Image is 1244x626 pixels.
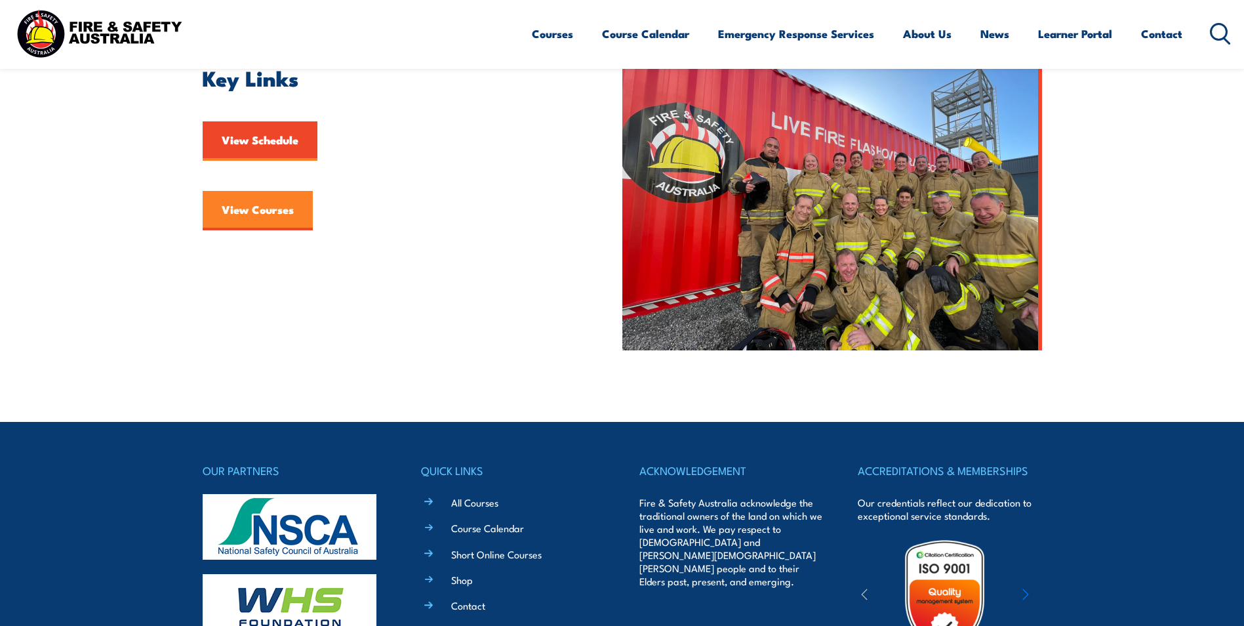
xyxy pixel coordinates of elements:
a: News [980,16,1009,51]
a: Contact [1141,16,1182,51]
h2: Key Links [203,68,562,87]
a: All Courses [451,495,498,509]
a: Emergency Response Services [718,16,874,51]
p: Fire & Safety Australia acknowledge the traditional owners of the land on which we live and work.... [639,496,823,588]
a: Contact [451,598,485,612]
a: Course Calendar [451,521,524,535]
img: ewpa-logo [1003,574,1117,619]
img: nsca-logo-footer [203,494,376,560]
a: Course Calendar [602,16,689,51]
a: View Courses [203,191,313,230]
a: Learner Portal [1038,16,1112,51]
a: Shop [451,573,473,587]
img: FSA People – Team photo aug 2023 [622,35,1042,350]
a: Courses [532,16,573,51]
p: Our credentials reflect our dedication to exceptional service standards. [858,496,1041,522]
a: About Us [903,16,952,51]
h4: QUICK LINKS [421,461,605,480]
h4: OUR PARTNERS [203,461,386,480]
h4: ACKNOWLEDGEMENT [639,461,823,480]
a: Short Online Courses [451,547,542,561]
h4: ACCREDITATIONS & MEMBERSHIPS [858,461,1041,480]
a: View Schedule [203,121,317,161]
